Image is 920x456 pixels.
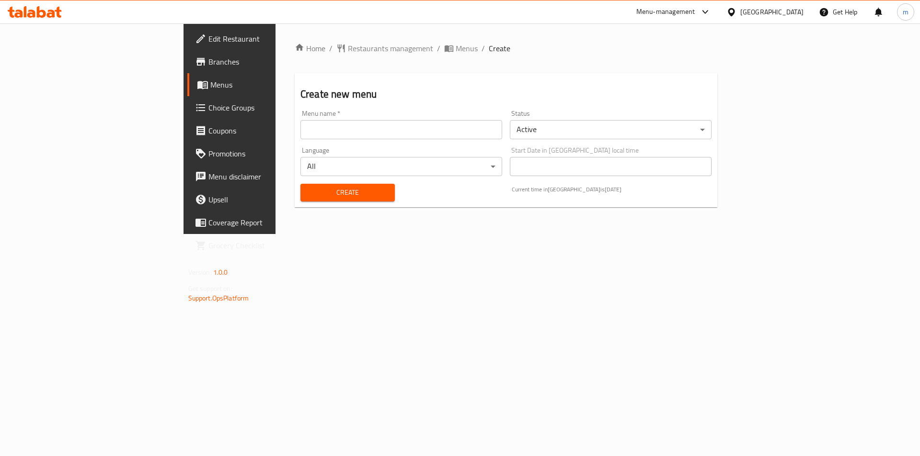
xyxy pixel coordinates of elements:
span: Menus [456,43,478,54]
span: Branches [208,56,330,67]
p: Current time in [GEOGRAPHIC_DATA] is [DATE] [512,185,712,194]
span: Promotions [208,148,330,159]
a: Grocery Checklist [187,234,337,257]
span: Coupons [208,125,330,136]
input: Please enter Menu name [300,120,502,139]
a: Menu disclaimer [187,165,337,188]
span: Version: [188,266,212,278]
a: Support.OpsPlatform [188,292,249,304]
a: Restaurants management [336,43,433,54]
div: All [300,157,502,176]
span: Create [489,43,510,54]
span: Create [308,187,387,199]
span: Coverage Report [208,217,330,228]
a: Coverage Report [187,211,337,234]
a: Promotions [187,142,337,165]
div: Menu-management [636,6,695,18]
a: Coupons [187,119,337,142]
a: Upsell [187,188,337,211]
li: / [482,43,485,54]
a: Menus [187,73,337,96]
span: 1.0.0 [213,266,228,278]
a: Branches [187,50,337,73]
span: Menus [210,79,330,90]
nav: breadcrumb [295,43,717,54]
li: / [437,43,440,54]
div: Active [510,120,712,139]
div: [GEOGRAPHIC_DATA] [740,7,804,17]
a: Edit Restaurant [187,27,337,50]
a: Menus [444,43,478,54]
button: Create [300,184,395,201]
span: Restaurants management [348,43,433,54]
span: Upsell [208,194,330,205]
a: Choice Groups [187,96,337,119]
span: Edit Restaurant [208,33,330,44]
span: Choice Groups [208,102,330,113]
span: Grocery Checklist [208,240,330,251]
span: Menu disclaimer [208,171,330,182]
h2: Create new menu [300,87,712,101]
span: m [903,7,908,17]
span: Get support on: [188,282,232,295]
